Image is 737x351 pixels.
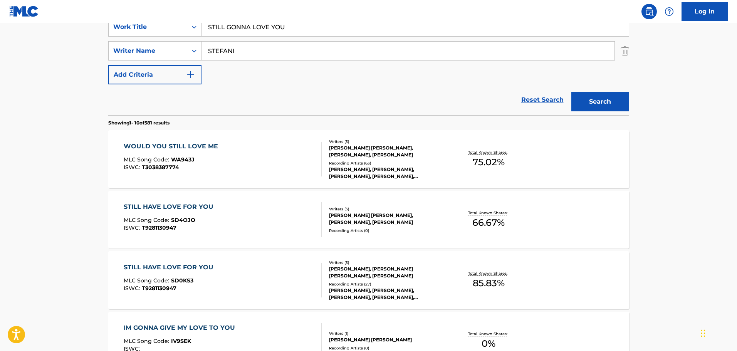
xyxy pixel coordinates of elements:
[329,265,445,279] div: [PERSON_NAME], [PERSON_NAME] [PERSON_NAME], [PERSON_NAME]
[468,210,509,216] p: Total Known Shares:
[171,217,195,223] span: SD4OJO
[329,287,445,301] div: [PERSON_NAME], [PERSON_NAME], [PERSON_NAME], [PERSON_NAME], [PERSON_NAME]
[124,263,217,272] div: STILL HAVE LOVE FOR YOU
[329,281,445,287] div: Recording Artists ( 27 )
[329,212,445,226] div: [PERSON_NAME] [PERSON_NAME], [PERSON_NAME], [PERSON_NAME]
[682,2,728,21] a: Log In
[329,160,445,166] div: Recording Artists ( 63 )
[621,41,629,60] img: Delete Criterion
[641,4,657,19] a: Public Search
[329,331,445,336] div: Writers ( 1 )
[329,260,445,265] div: Writers ( 3 )
[171,156,195,163] span: WA943J
[186,70,195,79] img: 9d2ae6d4665cec9f34b9.svg
[472,216,505,230] span: 66.67 %
[665,7,674,16] img: help
[142,224,176,231] span: T9281130947
[698,314,737,351] iframe: Chat Widget
[124,217,171,223] span: MLC Song Code :
[329,228,445,233] div: Recording Artists ( 0 )
[124,202,217,212] div: STILL HAVE LOVE FOR YOU
[645,7,654,16] img: search
[473,155,505,169] span: 75.02 %
[124,224,142,231] span: ISWC :
[171,277,193,284] span: SD0KS3
[171,338,191,344] span: IV9SEK
[9,6,39,17] img: MLC Logo
[124,142,222,151] div: WOULD YOU STILL LOVE ME
[468,149,509,155] p: Total Known Shares:
[329,206,445,212] div: Writers ( 3 )
[329,139,445,144] div: Writers ( 3 )
[124,164,142,171] span: ISWC :
[701,322,705,345] div: Drag
[124,156,171,163] span: MLC Song Code :
[108,65,201,84] button: Add Criteria
[473,276,505,290] span: 85.83 %
[108,130,629,188] a: WOULD YOU STILL LOVE MEMLC Song Code:WA943JISWC:T3038387774Writers (3)[PERSON_NAME] [PERSON_NAME]...
[113,22,183,32] div: Work Title
[142,164,179,171] span: T3038387774
[468,331,509,337] p: Total Known Shares:
[108,17,629,115] form: Search Form
[329,336,445,343] div: [PERSON_NAME] [PERSON_NAME]
[142,285,176,292] span: T9281130947
[124,277,171,284] span: MLC Song Code :
[108,119,170,126] p: Showing 1 - 10 of 581 results
[108,191,629,249] a: STILL HAVE LOVE FOR YOUMLC Song Code:SD4OJOISWC:T9281130947Writers (3)[PERSON_NAME] [PERSON_NAME]...
[571,92,629,111] button: Search
[517,91,567,108] a: Reset Search
[329,345,445,351] div: Recording Artists ( 0 )
[124,338,171,344] span: MLC Song Code :
[124,323,239,333] div: IM GONNA GIVE MY LOVE TO YOU
[482,337,495,351] span: 0 %
[329,166,445,180] div: [PERSON_NAME], [PERSON_NAME], [PERSON_NAME], [PERSON_NAME], [PERSON_NAME]
[661,4,677,19] div: Help
[329,144,445,158] div: [PERSON_NAME] [PERSON_NAME], [PERSON_NAME], [PERSON_NAME]
[124,285,142,292] span: ISWC :
[113,46,183,55] div: Writer Name
[468,270,509,276] p: Total Known Shares:
[108,251,629,309] a: STILL HAVE LOVE FOR YOUMLC Song Code:SD0KS3ISWC:T9281130947Writers (3)[PERSON_NAME], [PERSON_NAME...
